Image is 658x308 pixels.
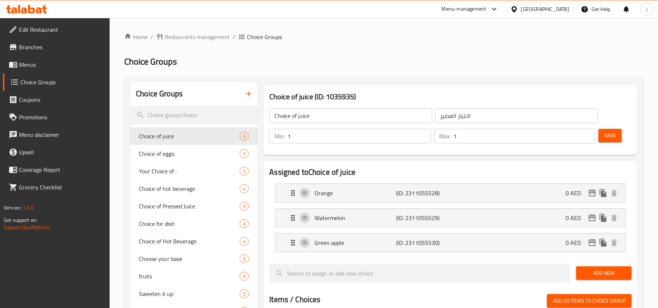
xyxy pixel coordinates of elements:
div: [GEOGRAPHIC_DATA] [521,5,569,13]
span: 4 [240,185,248,192]
p: 0 AED [566,189,587,197]
span: 3 [240,133,248,140]
a: Grocery Checklist [3,178,110,196]
span: Grocery Checklist [19,183,104,192]
span: Restaurants management [165,32,230,41]
div: Choice of juice3 [130,127,258,145]
h2: Items / Choices [269,294,320,305]
button: duplicate [598,212,609,223]
span: Your Choice of : [139,167,240,176]
a: Menu disclaimer [3,126,110,143]
div: Expand [275,184,625,202]
span: Coverage Report [19,165,104,174]
span: Menus [19,60,104,69]
div: Choice of eggs:5 [130,145,258,162]
span: j [646,5,647,13]
a: Coupons [3,91,110,108]
span: Add New [582,269,626,278]
div: Choices [240,289,249,298]
h3: Choice of juice (ID: 1035935) [269,91,632,103]
span: Branches [19,43,104,51]
div: Choice of Pressed Juice3 [130,197,258,215]
span: Choice for dish [139,219,240,228]
div: Choices [240,132,249,140]
button: delete [609,212,620,223]
span: 4 [240,238,248,245]
span: Choice of Pressed Juice [139,202,240,211]
div: Choices [240,149,249,158]
li: Expand [269,205,632,230]
button: edit [587,188,598,199]
div: Choices [240,167,249,176]
span: Choice Groups [124,53,177,70]
div: Menu-management [442,5,487,14]
span: 3 [240,220,248,227]
div: Choices [240,202,249,211]
span: Save [604,131,616,140]
span: 5 [240,290,248,297]
button: Add New [576,266,632,280]
a: Restaurants management [156,32,230,41]
div: Choice of Hot Beverage4 [130,232,258,250]
div: Choices [240,237,249,246]
p: Max: [439,132,450,140]
a: Home [124,32,148,41]
span: Get support on: [4,215,37,225]
li: Expand [269,181,632,205]
span: 3 [240,203,248,210]
button: edit [587,237,598,248]
span: 1.0.0 [23,203,34,212]
div: Sweeten it up5 [130,285,258,303]
nav: breadcrumb [124,32,643,41]
button: Add (0) items to choice group [547,294,632,308]
span: Menu disclaimer [19,130,104,139]
p: Orange [315,189,396,197]
button: delete [609,237,620,248]
div: Choices [240,254,249,263]
span: Version: [4,203,22,212]
button: delete [609,188,620,199]
div: Choose your base3 [130,250,258,267]
a: Coverage Report [3,161,110,178]
span: Choice Groups [247,32,282,41]
span: Edit Restaurant [19,25,104,34]
div: fruits9 [130,267,258,285]
p: Green apple [315,238,396,247]
div: Choices [240,184,249,193]
h2: Assigned to Choice of juice [269,167,632,178]
p: 0 AED [566,238,587,247]
p: (ID: 2311055530) [396,238,451,247]
a: Branches [3,38,110,56]
span: 3 [240,255,248,262]
h2: Choice Groups [136,88,183,99]
div: Expand [275,234,625,252]
a: Edit Restaurant [3,21,110,38]
p: (ID: 2311055528) [396,189,451,197]
span: Choice of hot beverage [139,184,240,193]
span: 5 [240,150,248,157]
span: Promotions [19,113,104,122]
span: Choice of eggs: [139,149,240,158]
div: Choice for dish3 [130,215,258,232]
span: Add (0) items to choice group [553,296,626,305]
a: Support.OpsPlatform [4,223,50,232]
button: Save [598,129,622,142]
span: Choice of Hot Beverage [139,237,240,246]
a: Menus [3,56,110,73]
span: Sweeten it up [139,289,240,298]
span: Coupons [19,95,104,104]
div: Your Choice of :2 [130,162,258,180]
p: (ID: 2311055529) [396,213,451,222]
p: Watermelon [315,213,396,222]
div: Choices [240,272,249,281]
span: fruits [139,272,240,281]
button: duplicate [598,237,609,248]
div: Choice of hot beverage4 [130,180,258,197]
li: / [151,32,153,41]
li: / [233,32,235,41]
span: 9 [240,273,248,280]
a: Promotions [3,108,110,126]
li: Expand [269,230,632,255]
button: duplicate [598,188,609,199]
span: 2 [240,168,248,175]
